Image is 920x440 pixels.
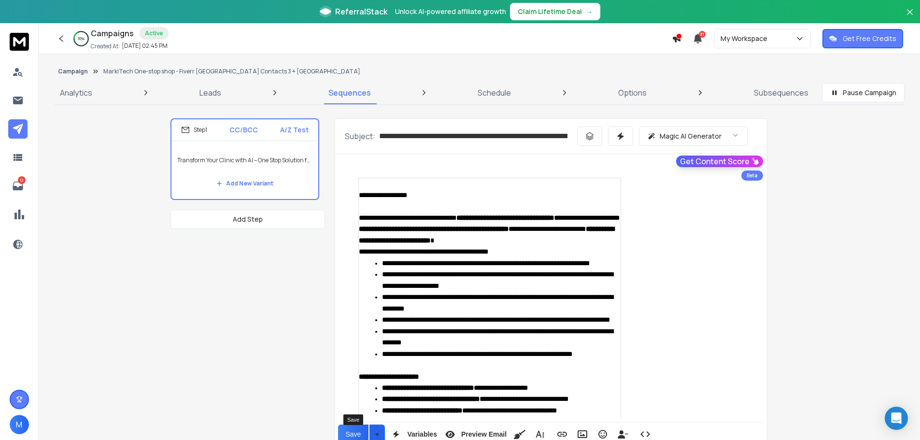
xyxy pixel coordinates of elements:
[103,68,360,75] p: MarkiTech One-stop shop - Fiverr [GEOGRAPHIC_DATA] Contacts 3 + [GEOGRAPHIC_DATA]
[323,81,377,104] a: Sequences
[822,29,903,48] button: Get Free Credits
[58,68,88,75] button: Campaign
[280,125,309,135] p: A/Z Test
[170,118,319,200] li: Step1CC/BCCA/Z TestTransform Your Clinic with AI – One Stop Solution for Mental Health & Pediatri...
[395,7,506,16] p: Unlock AI-powered affiliate growth
[194,81,227,104] a: Leads
[10,415,29,434] button: M
[459,430,509,439] span: Preview Email
[78,36,85,42] p: 16 %
[741,170,763,181] div: Beta
[660,131,722,141] p: Magic AI Generator
[699,31,706,38] span: 31
[181,126,207,134] div: Step 1
[748,81,814,104] a: Subsequences
[618,87,647,99] p: Options
[885,407,908,430] div: Open Intercom Messenger
[843,34,896,43] p: Get Free Credits
[140,27,169,40] div: Active
[345,130,375,142] p: Subject:
[18,176,26,184] p: 12
[822,83,905,102] button: Pause Campaign
[199,87,221,99] p: Leads
[510,3,600,20] button: Claim Lifetime Deal→
[676,156,763,167] button: Get Content Score
[612,81,652,104] a: Options
[335,6,387,17] span: ReferralStack
[586,7,593,16] span: →
[639,127,748,146] button: Magic AI Generator
[122,42,168,50] p: [DATE] 02:45 PM
[177,147,312,174] p: Transform Your Clinic with AI – One Stop Solution for Mental Health & Pediatricians
[8,176,28,196] a: 12
[754,87,808,99] p: Subsequences
[229,125,258,135] p: CC/BCC
[478,87,511,99] p: Schedule
[328,87,371,99] p: Sequences
[209,174,281,193] button: Add New Variant
[91,28,134,39] h1: Campaigns
[721,34,771,43] p: My Workspace
[472,81,517,104] a: Schedule
[91,43,120,50] p: Created At:
[904,6,916,29] button: Close banner
[60,87,92,99] p: Analytics
[343,414,363,425] div: Save
[405,430,439,439] span: Variables
[54,81,98,104] a: Analytics
[170,210,325,229] button: Add Step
